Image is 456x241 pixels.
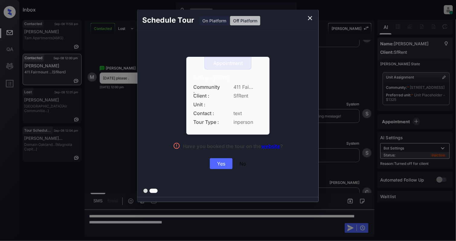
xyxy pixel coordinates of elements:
div: No [239,161,246,167]
div: 5:00 pm,[DATE] [193,76,263,81]
span: Contact : [193,111,220,116]
div: Yes [210,158,233,169]
span: SfRent [233,93,263,99]
a: website [262,143,281,149]
span: Community : [193,84,220,90]
span: Unit : [193,102,220,108]
div: Appointment [205,60,251,66]
div: Have you booked the tour on the ? [183,143,283,151]
span: 411 Fai... [233,84,263,90]
span: Client : [193,93,220,99]
button: close [304,12,316,24]
span: text [233,111,263,116]
h2: Schedule Tour [137,10,199,31]
span: inperson [233,119,263,125]
span: Tour Type : [193,119,220,125]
